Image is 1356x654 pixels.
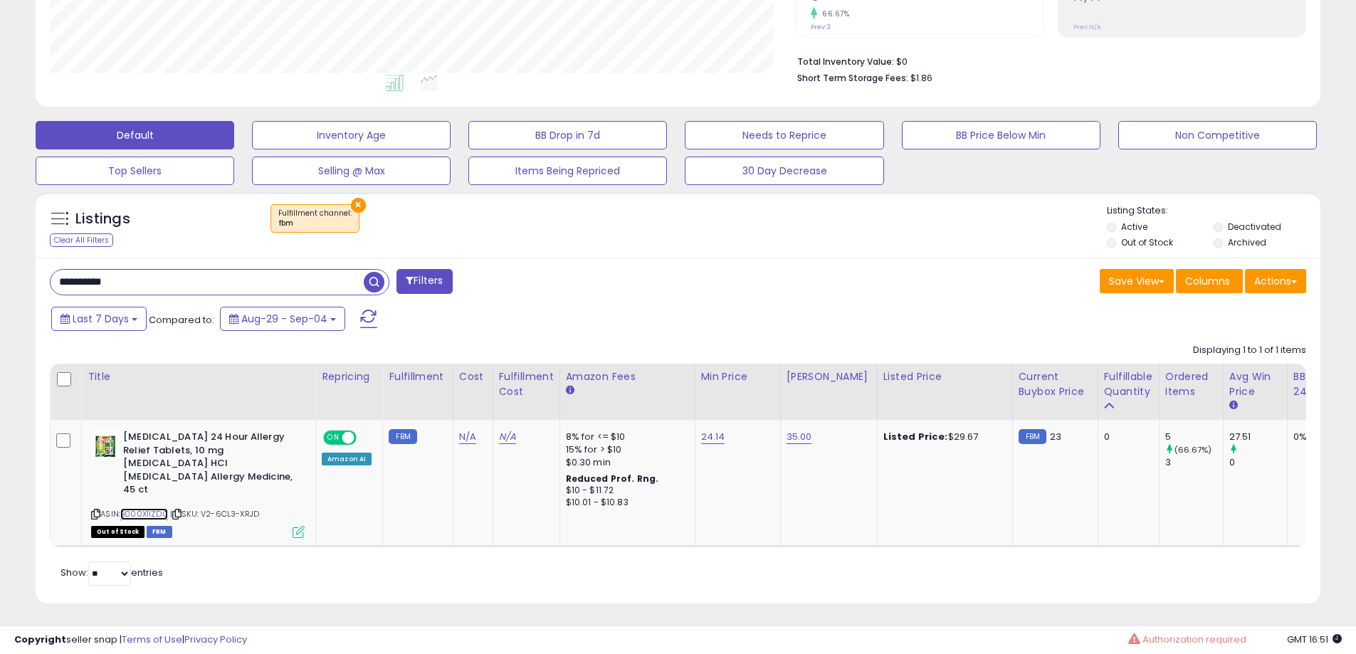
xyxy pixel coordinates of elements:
span: Fulfillment channel : [278,208,352,229]
button: 30 Day Decrease [685,157,883,185]
div: $10.01 - $10.83 [566,497,684,509]
a: 24.14 [701,430,725,444]
span: Aug-29 - Sep-04 [241,312,327,326]
small: FBM [389,429,416,444]
div: Ordered Items [1165,369,1217,399]
div: 0 [1104,431,1148,443]
div: 0% [1293,431,1340,443]
div: Current Buybox Price [1019,369,1092,399]
button: Last 7 Days [51,307,147,331]
div: [PERSON_NAME] [787,369,871,384]
div: $29.67 [883,431,1002,443]
div: $0.30 min [566,456,684,469]
small: Amazon Fees. [566,384,574,397]
div: BB Share 24h. [1293,369,1345,399]
p: Listing States: [1107,204,1320,218]
a: 35.00 [787,430,812,444]
div: Amazon AI [322,453,372,465]
span: Last 7 Days [73,312,129,326]
div: Avg Win Price [1229,369,1281,399]
button: Filters [396,269,452,294]
button: Default [36,121,234,149]
span: 23 [1050,430,1061,443]
button: Columns [1176,269,1243,293]
button: BB Drop in 7d [468,121,667,149]
div: Fulfillable Quantity [1104,369,1153,399]
span: FBM [147,526,172,538]
div: ASIN: [91,431,305,536]
div: Repricing [322,369,377,384]
span: Columns [1185,274,1230,288]
button: × [351,198,366,213]
div: $10 - $11.72 [566,485,684,497]
label: Archived [1228,236,1266,248]
div: Clear All Filters [50,233,113,247]
div: Displaying 1 to 1 of 1 items [1193,344,1306,357]
button: Selling @ Max [252,157,451,185]
label: Deactivated [1228,221,1281,233]
img: 41kKbe7JioL._SL40_.jpg [91,431,120,459]
div: 5 [1165,431,1223,443]
button: Save View [1100,269,1174,293]
button: Non Competitive [1118,121,1317,149]
div: fbm [278,218,352,228]
a: Terms of Use [122,633,182,646]
small: Prev: 3 [811,23,831,31]
span: | SKU: V2-6CL3-XRJD [170,508,259,519]
div: 8% for <= $10 [566,431,684,443]
button: Items Being Repriced [468,157,667,185]
button: Aug-29 - Sep-04 [220,307,345,331]
b: Short Term Storage Fees: [797,72,908,84]
span: 2025-09-12 16:51 GMT [1287,633,1342,646]
div: 0 [1229,456,1287,469]
label: Out of Stock [1121,236,1173,248]
div: Title [88,369,310,384]
span: ON [325,432,342,444]
a: N/A [459,430,476,444]
span: Show: entries [61,566,163,579]
button: Actions [1245,269,1306,293]
b: Total Inventory Value: [797,56,894,68]
b: [MEDICAL_DATA] 24 Hour Allergy Relief Tablets, 10 mg [MEDICAL_DATA] HCl [MEDICAL_DATA] Allergy Me... [123,431,296,500]
div: Listed Price [883,369,1007,384]
small: (66.67%) [1174,444,1212,455]
div: Min Price [701,369,774,384]
small: FBM [1019,429,1046,444]
div: Fulfillment [389,369,446,384]
button: Top Sellers [36,157,234,185]
strong: Copyright [14,633,66,646]
div: seller snap | | [14,633,247,647]
div: Fulfillment Cost [499,369,554,399]
div: 3 [1165,456,1223,469]
small: Prev: N/A [1073,23,1101,31]
a: N/A [499,430,516,444]
div: Amazon Fees [566,369,689,384]
div: 27.51 [1229,431,1287,443]
button: Needs to Reprice [685,121,883,149]
label: Active [1121,221,1147,233]
small: 66.67% [817,9,849,19]
span: OFF [354,432,377,444]
span: Compared to: [149,313,214,327]
div: 15% for > $10 [566,443,684,456]
span: $1.86 [910,71,932,85]
b: Reduced Prof. Rng. [566,473,659,485]
button: Inventory Age [252,121,451,149]
a: Privacy Policy [184,633,247,646]
span: All listings that are currently out of stock and unavailable for purchase on Amazon [91,526,144,538]
h5: Listings [75,209,130,229]
small: Avg Win Price. [1229,399,1238,412]
b: Listed Price: [883,430,948,443]
span: Authorization required [1142,633,1246,646]
li: $0 [797,52,1295,69]
button: BB Price Below Min [902,121,1100,149]
a: B000X1IZD0 [120,508,168,520]
div: Cost [459,369,487,384]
